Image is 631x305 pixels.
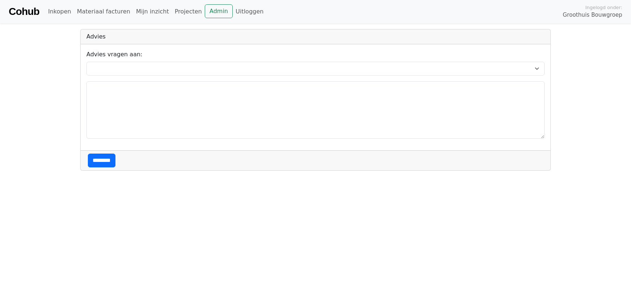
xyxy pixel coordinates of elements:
[233,4,266,19] a: Uitloggen
[45,4,74,19] a: Inkopen
[86,50,142,59] label: Advies vragen aan:
[172,4,205,19] a: Projecten
[133,4,172,19] a: Mijn inzicht
[563,11,622,19] span: Groothuis Bouwgroep
[81,29,550,44] div: Advies
[74,4,133,19] a: Materiaal facturen
[585,4,622,11] span: Ingelogd onder:
[9,3,39,20] a: Cohub
[205,4,233,18] a: Admin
